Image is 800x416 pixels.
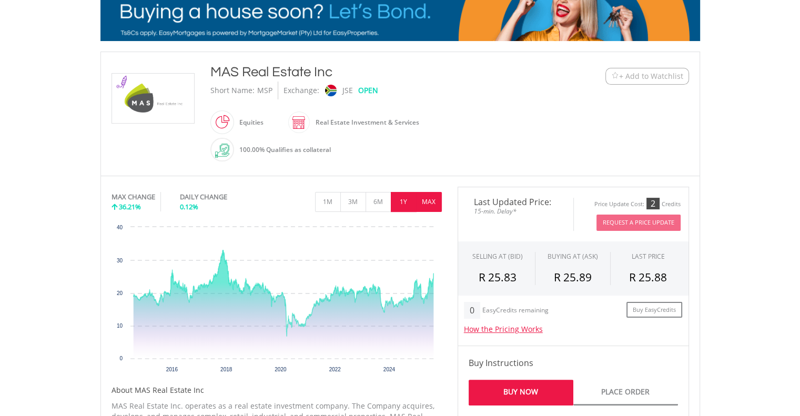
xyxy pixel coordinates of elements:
[283,82,319,99] div: Exchange:
[383,367,395,372] text: 2024
[466,206,565,216] span: 15-min. Delay*
[112,222,442,380] svg: Interactive chart
[662,200,681,208] div: Credits
[554,270,592,285] span: R 25.89
[116,323,123,329] text: 10
[275,367,287,372] text: 2020
[626,302,682,318] a: Buy EasyCredits
[469,357,678,369] h4: Buy Instructions
[605,68,689,85] button: Watchlist + Add to Watchlist
[116,290,123,296] text: 20
[119,202,141,211] span: 36.21%
[257,82,272,99] div: MSP
[210,82,255,99] div: Short Name:
[310,110,419,135] div: Real Estate Investment & Services
[325,85,336,96] img: jse.png
[464,302,480,319] div: 0
[180,192,262,202] div: DAILY CHANGE
[234,110,264,135] div: Equities
[594,200,644,208] div: Price Update Cost:
[119,356,123,361] text: 0
[116,225,123,230] text: 40
[472,252,523,261] div: SELLING AT (BID)
[180,202,198,211] span: 0.12%
[329,367,341,372] text: 2022
[239,145,331,154] span: 100.00% Qualifies as collateral
[573,380,678,405] a: Place Order
[116,258,123,263] text: 30
[166,367,178,372] text: 2016
[632,252,665,261] div: LAST PRICE
[466,198,565,206] span: Last Updated Price:
[215,144,229,158] img: collateral-qualifying-green.svg
[366,192,391,212] button: 6M
[315,192,341,212] button: 1M
[469,380,573,405] a: Buy Now
[112,192,155,202] div: MAX CHANGE
[112,222,442,380] div: Chart. Highcharts interactive chart.
[611,72,619,80] img: Watchlist
[646,198,660,209] div: 2
[548,252,598,261] span: BUYING AT (ASK)
[464,324,543,334] a: How the Pricing Works
[619,71,683,82] span: + Add to Watchlist
[596,215,681,231] button: Request A Price Update
[114,74,193,123] img: EQU.ZA.MSP.png
[112,385,442,395] h5: About MAS Real Estate Inc
[340,192,366,212] button: 3M
[482,307,549,316] div: EasyCredits remaining
[416,192,442,212] button: MAX
[391,192,417,212] button: 1Y
[479,270,517,285] span: R 25.83
[220,367,232,372] text: 2018
[629,270,667,285] span: R 25.88
[210,63,541,82] div: MAS Real Estate Inc
[342,82,353,99] div: JSE
[358,82,378,99] div: OPEN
